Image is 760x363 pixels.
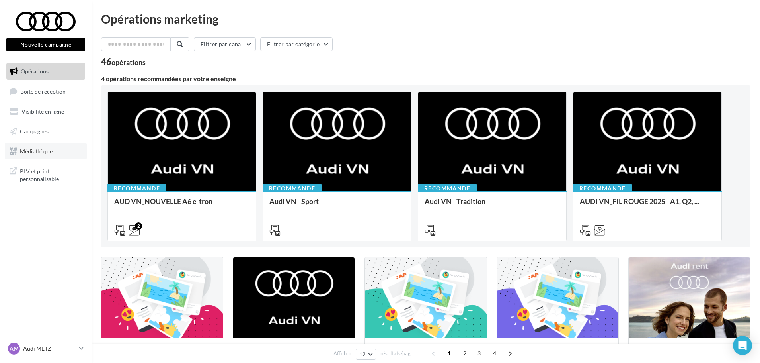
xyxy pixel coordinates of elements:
[5,63,87,80] a: Opérations
[418,184,477,193] div: Recommandé
[260,37,333,51] button: Filtrer par catégorie
[573,184,632,193] div: Recommandé
[380,350,413,357] span: résultats/page
[194,37,256,51] button: Filtrer par canal
[733,336,752,355] div: Open Intercom Messenger
[5,103,87,120] a: Visibilité en ligne
[10,345,19,353] span: AM
[20,88,66,94] span: Boîte de réception
[269,197,319,206] span: Audi VN - Sport
[114,197,212,206] span: AUD VN_NOUVELLE A6 e-tron
[101,57,146,66] div: 46
[473,347,485,360] span: 3
[20,147,53,154] span: Médiathèque
[263,184,322,193] div: Recommandé
[488,347,501,360] span: 4
[101,76,750,82] div: 4 opérations recommandées par votre enseigne
[425,197,485,206] span: Audi VN - Tradition
[5,163,87,186] a: PLV et print personnalisable
[20,128,49,135] span: Campagnes
[5,83,87,100] a: Boîte de réception
[458,347,471,360] span: 2
[6,341,85,356] a: AM Audi METZ
[101,13,750,25] div: Opérations marketing
[359,351,366,357] span: 12
[20,166,82,183] span: PLV et print personnalisable
[333,350,351,357] span: Afficher
[580,197,699,206] span: AUDI VN_FIL ROUGE 2025 - A1, Q2, ...
[21,68,49,75] span: Opérations
[5,123,87,140] a: Campagnes
[107,184,166,193] div: Recommandé
[5,143,87,160] a: Médiathèque
[135,222,142,230] div: 2
[111,59,146,66] div: opérations
[356,349,376,360] button: 12
[21,108,64,115] span: Visibilité en ligne
[23,345,76,353] p: Audi METZ
[443,347,456,360] span: 1
[6,38,85,51] button: Nouvelle campagne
